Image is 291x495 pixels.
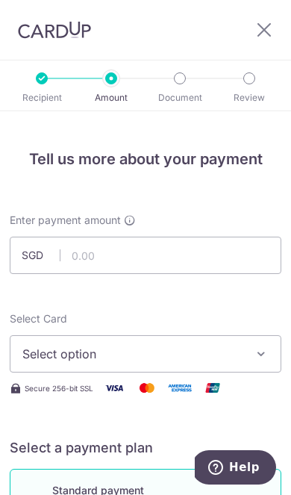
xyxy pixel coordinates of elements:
[81,90,141,105] p: Amount
[25,382,93,394] span: Secure 256-bit SSL
[150,90,210,105] p: Document
[18,21,91,39] img: CardUp
[195,450,276,488] iframe: Opens a widget where you can find more information
[10,439,281,457] h5: Select a payment plan
[219,90,279,105] p: Review
[22,345,248,363] span: Select option
[22,248,60,263] span: SGD
[165,379,195,397] img: American Express
[10,312,67,325] span: translation missing: en.payables.payment_networks.credit_card.summary.labels.select_card
[10,213,121,228] span: Enter payment amount
[10,237,281,274] input: 0.00
[132,379,162,397] img: Mastercard
[99,379,129,397] img: Visa
[10,335,281,373] button: Select option
[12,90,72,105] p: Recipient
[198,379,228,397] img: Union Pay
[10,147,281,171] h4: Tell us more about your payment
